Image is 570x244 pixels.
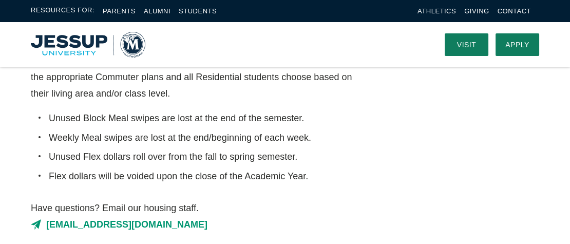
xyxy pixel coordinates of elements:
[464,7,489,15] a: Giving
[49,129,364,146] li: Weekly Meal swipes are lost at the end/beginning of each week.
[103,7,136,15] a: Parents
[445,33,488,56] a: Visit
[417,7,456,15] a: Athletics
[31,200,364,216] span: Have questions? Email our housing staff.
[49,110,364,126] li: Unused Block Meal swipes are lost at the end of the semester.
[496,33,539,56] a: Apply
[179,7,217,15] a: Students
[31,5,94,17] span: Resources For:
[498,7,531,15] a: Contact
[31,32,145,58] img: Multnomah University Logo
[144,7,170,15] a: Alumni
[31,216,364,233] a: [EMAIL_ADDRESS][DOMAIN_NAME]
[31,32,145,58] a: Home
[49,168,364,184] li: Flex dollars will be voided upon the close of the Academic Year.
[49,148,364,165] li: Unused Flex dollars roll over from the fall to spring semester.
